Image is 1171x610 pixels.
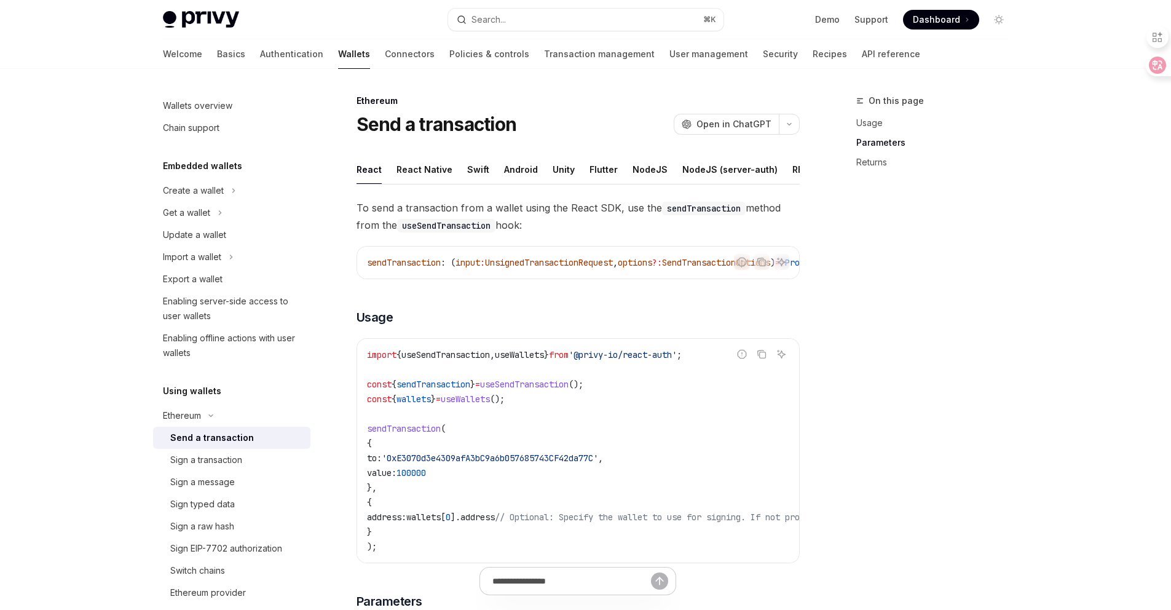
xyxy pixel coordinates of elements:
[357,309,393,326] span: Usage
[633,155,668,184] button: NodeJS
[504,155,538,184] button: Android
[153,117,310,139] a: Chain support
[903,10,979,30] a: Dashboard
[754,346,770,362] button: Copy the contents from the code block
[441,394,490,405] span: useWallets
[436,394,441,405] span: =
[163,408,201,423] div: Ethereum
[367,453,382,464] span: to:
[367,482,377,493] span: },
[163,294,303,323] div: Enabling server-side access to user wallets
[401,349,490,360] span: useSendTransaction
[153,246,310,268] button: Toggle Import a wallet section
[490,349,495,360] span: ,
[163,183,224,198] div: Create a wallet
[869,93,924,108] span: On this page
[170,430,254,445] div: Send a transaction
[163,205,210,220] div: Get a wallet
[677,349,682,360] span: ;
[589,155,618,184] button: Flutter
[163,11,239,28] img: light logo
[170,453,242,467] div: Sign a transaction
[367,438,372,449] span: {
[396,379,470,390] span: sendTransaction
[490,394,505,405] span: ();
[153,327,310,364] a: Enabling offline actions with user wallets
[460,512,495,523] span: address
[480,257,485,268] span: :
[618,257,652,268] span: options
[815,14,840,26] a: Demo
[754,254,770,270] button: Copy the contents from the code block
[357,199,800,234] span: To send a transaction from a wallet using the React SDK, use the method from the hook:
[170,475,235,489] div: Sign a message
[682,155,778,184] button: NodeJS (server-auth)
[367,541,377,552] span: );
[153,180,310,202] button: Toggle Create a wallet section
[441,423,446,434] span: (
[431,394,436,405] span: }
[163,272,223,287] div: Export a wallet
[367,526,372,537] span: }
[441,512,446,523] span: [
[989,10,1009,30] button: Toggle dark mode
[792,155,831,184] button: REST API
[763,39,798,69] a: Security
[467,155,489,184] button: Swift
[153,405,310,427] button: Toggle Ethereum section
[392,379,396,390] span: {
[163,98,232,113] div: Wallets overview
[163,121,219,135] div: Chain support
[163,250,221,264] div: Import a wallet
[153,290,310,327] a: Enabling server-side access to user wallets
[703,15,716,25] span: ⌘ K
[163,228,226,242] div: Update a wallet
[569,379,583,390] span: ();
[153,493,310,515] a: Sign typed data
[598,453,603,464] span: ,
[396,394,431,405] span: wallets
[397,219,495,232] code: useSendTransaction
[451,512,460,523] span: ].
[475,379,480,390] span: =
[441,257,455,268] span: : (
[669,39,748,69] a: User management
[153,582,310,604] a: Ethereum provider
[734,346,750,362] button: Report incorrect code
[153,449,310,471] a: Sign a transaction
[170,585,246,600] div: Ethereum provider
[396,467,426,478] span: 100000
[480,379,569,390] span: useSendTransaction
[367,257,441,268] span: sendTransaction
[485,257,613,268] span: UnsignedTransactionRequest
[569,349,677,360] span: '@privy-io/react-auth'
[163,384,221,398] h5: Using wallets
[163,331,303,360] div: Enabling offline actions with user wallets
[544,349,549,360] span: }
[382,453,598,464] span: '0xE3070d3e4309afA3bC9a6b057685743CF42da77C'
[455,257,480,268] span: input
[153,515,310,537] a: Sign a raw hash
[357,95,800,107] div: Ethereum
[773,254,789,270] button: Ask AI
[854,14,888,26] a: Support
[153,268,310,290] a: Export a wallet
[153,537,310,560] a: Sign EIP-7702 authorization
[770,257,775,268] span: )
[495,349,544,360] span: useWallets
[396,349,401,360] span: {
[674,114,779,135] button: Open in ChatGPT
[448,9,723,31] button: Open search
[856,133,1019,152] a: Parameters
[613,257,618,268] span: ,
[385,39,435,69] a: Connectors
[734,254,750,270] button: Report incorrect code
[170,541,282,556] div: Sign EIP-7702 authorization
[449,39,529,69] a: Policies & controls
[662,257,770,268] span: SendTransactionOptions
[813,39,847,69] a: Recipes
[471,12,506,27] div: Search...
[170,497,235,512] div: Sign typed data
[367,512,406,523] span: address:
[406,512,441,523] span: wallets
